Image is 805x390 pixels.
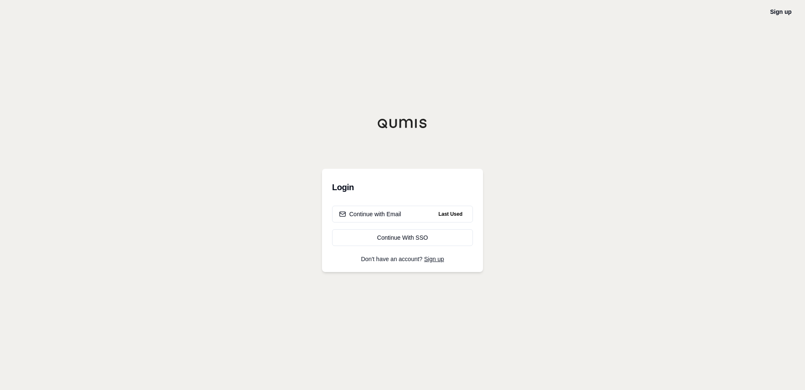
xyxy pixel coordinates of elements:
[332,256,473,262] p: Don't have an account?
[339,210,401,218] div: Continue with Email
[377,118,428,128] img: Qumis
[332,179,473,196] h3: Login
[424,256,444,262] a: Sign up
[332,229,473,246] a: Continue With SSO
[339,233,466,242] div: Continue With SSO
[770,8,792,15] a: Sign up
[435,209,466,219] span: Last Used
[332,206,473,222] button: Continue with EmailLast Used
